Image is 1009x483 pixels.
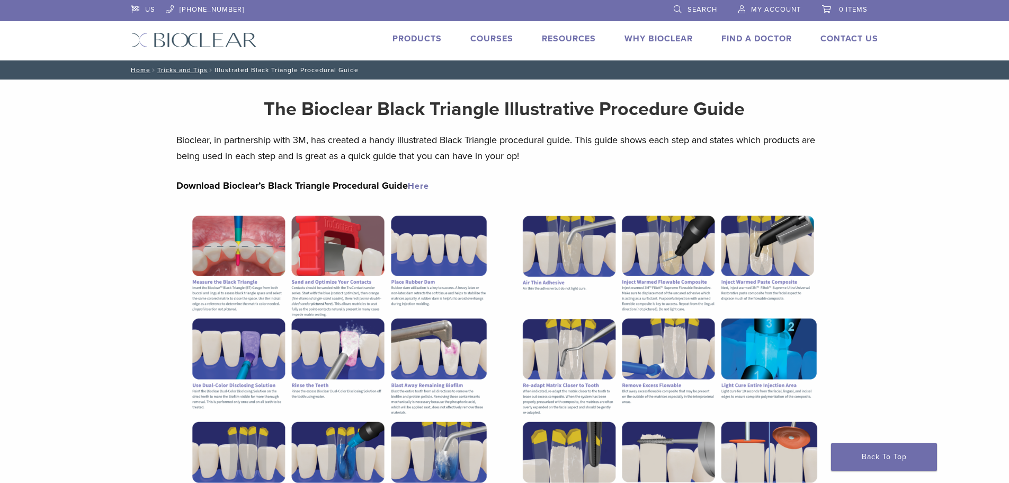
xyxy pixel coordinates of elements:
a: Home [128,66,150,74]
a: Here [408,181,429,191]
strong: The Bioclear Black Triangle Illustrative Procedure Guide [264,98,745,120]
span: / [208,67,215,73]
span: 0 items [839,5,868,14]
a: Products [392,33,442,44]
a: Tricks and Tips [157,66,208,74]
a: Back To Top [831,443,937,471]
p: Bioclear, in partnership with 3M, has created a handy illustrated Black Triangle procedural guide... [176,132,833,164]
strong: Download Bioclear’s Black Triangle Procedural Guide [176,180,429,191]
nav: Illustrated Black Triangle Procedural Guide [123,60,886,80]
span: / [150,67,157,73]
span: My Account [751,5,801,14]
a: Find A Doctor [721,33,792,44]
a: Contact Us [820,33,878,44]
a: Courses [470,33,513,44]
a: Why Bioclear [624,33,693,44]
a: Resources [542,33,596,44]
img: Bioclear [131,32,257,48]
span: Search [687,5,717,14]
